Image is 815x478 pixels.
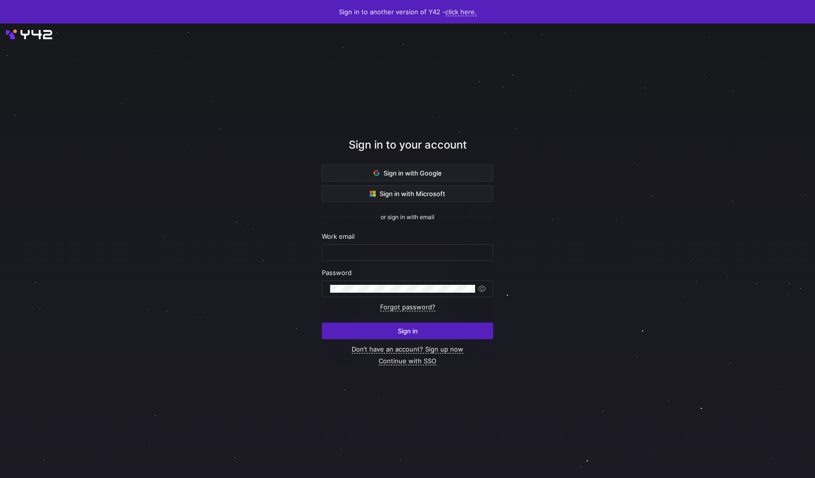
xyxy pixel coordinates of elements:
[379,357,436,365] a: Continue with SSO
[322,165,493,181] button: Sign in with Google
[322,269,352,277] span: Password
[374,169,442,177] span: Sign in with Google
[370,190,445,198] span: Sign in with Microsoft
[445,8,477,16] a: click here.
[381,214,434,221] span: or sign in with email
[352,345,463,353] a: Don’t have an account? Sign up now
[322,232,355,240] span: Work email
[322,323,493,339] button: Sign in
[398,327,418,335] span: Sign in
[322,185,493,202] button: Sign in with Microsoft
[380,303,435,311] a: Forgot password?
[322,137,493,165] div: Sign in to your account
